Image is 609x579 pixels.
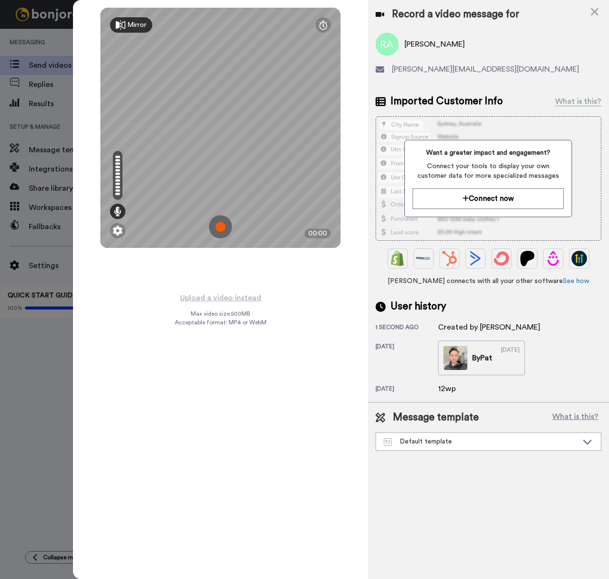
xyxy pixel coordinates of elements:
span: Imported Customer Info [390,94,503,109]
img: ActiveCampaign [468,251,483,266]
div: Created by [PERSON_NAME] [438,321,540,333]
div: 12wp [438,383,486,394]
img: ConvertKit [494,251,509,266]
button: Upload a video instead [177,292,264,304]
div: [DATE] [376,343,438,375]
div: [DATE] [376,385,438,394]
div: 1 second ago [376,323,438,333]
span: Message template [393,410,479,425]
img: Patreon [520,251,535,266]
div: What is this? [555,96,601,107]
span: Connect your tools to display your own customer data for more specialized messages [413,161,564,181]
img: cd1a33d1-bfc6-4e19-b316-be0265a3433c-thumb.jpg [443,346,467,370]
button: Connect now [413,188,564,209]
span: User history [390,299,446,314]
span: Acceptable format: MP4 or WebM [175,319,267,326]
button: What is this? [549,410,601,425]
span: Want a greater impact and engagement? [413,148,564,158]
img: ic_gear.svg [113,226,122,235]
div: 00:00 [304,229,331,238]
img: Message-temps.svg [384,438,392,446]
span: [PERSON_NAME][EMAIL_ADDRESS][DOMAIN_NAME] [392,63,579,75]
span: [PERSON_NAME] connects with all your other software [376,276,601,286]
img: GoHighLevel [572,251,587,266]
img: Drip [546,251,561,266]
div: [DATE] [501,346,520,370]
a: ByPat[DATE] [438,341,525,375]
div: By Pat [472,352,492,364]
img: Hubspot [442,251,457,266]
img: ic_record_start.svg [209,215,232,238]
img: Ontraport [416,251,431,266]
a: See how [563,278,589,284]
span: Max video size: 500 MB [191,310,250,318]
div: Default template [384,437,578,446]
img: Shopify [390,251,405,266]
